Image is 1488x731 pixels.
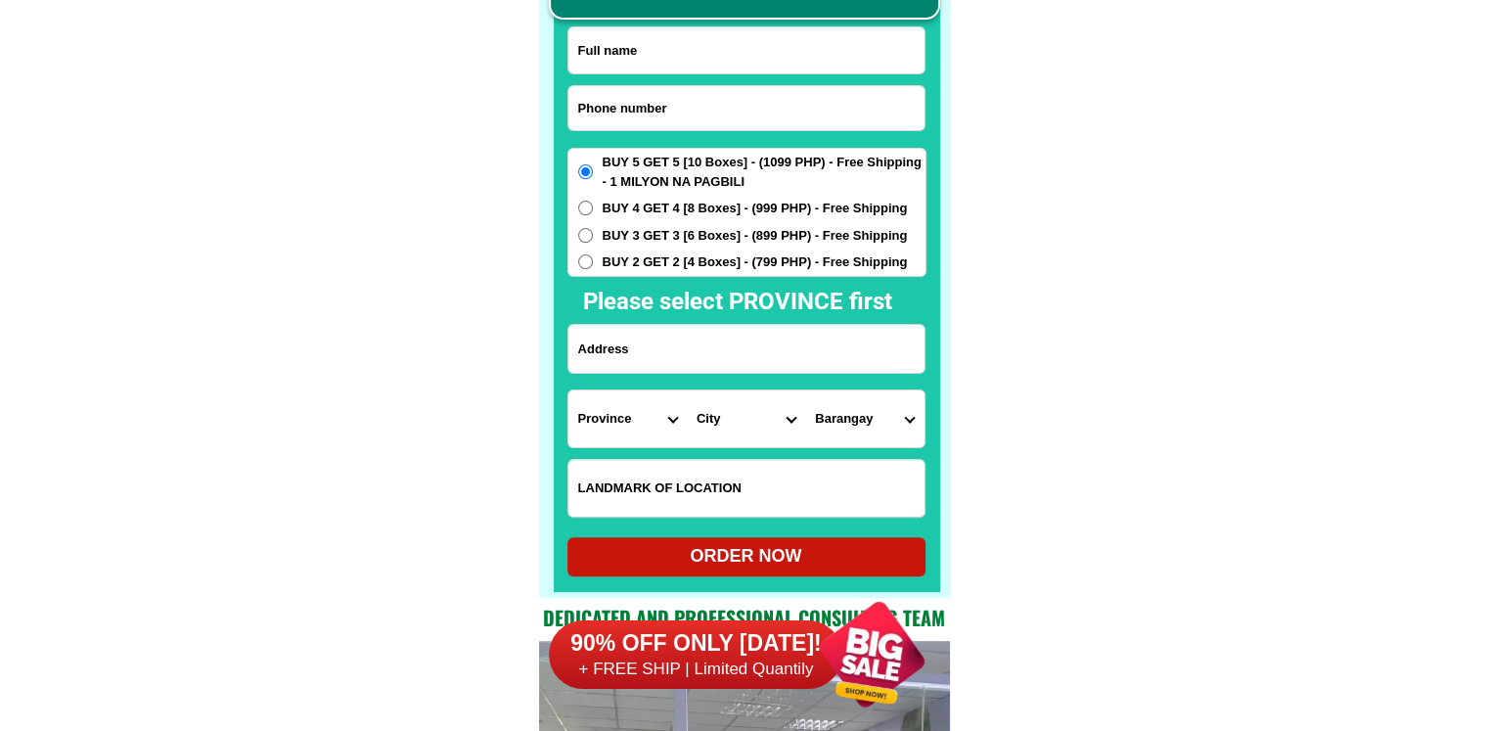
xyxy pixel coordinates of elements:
[578,254,593,269] input: BUY 2 GET 2 [4 Boxes] - (799 PHP) - Free Shipping
[578,228,593,243] input: BUY 3 GET 3 [6 Boxes] - (899 PHP) - Free Shipping
[539,603,950,632] h2: Dedicated and professional consulting team
[687,390,805,447] select: Select district
[603,153,925,191] span: BUY 5 GET 5 [10 Boxes] - (1099 PHP) - Free Shipping - 1 MILYON NA PAGBILI
[578,164,593,179] input: BUY 5 GET 5 [10 Boxes] - (1099 PHP) - Free Shipping - 1 MILYON NA PAGBILI
[603,252,908,272] span: BUY 2 GET 2 [4 Boxes] - (799 PHP) - Free Shipping
[567,543,925,570] div: ORDER NOW
[568,460,924,517] input: Input LANDMARKOFLOCATION
[568,325,924,373] input: Input address
[583,284,1104,319] h2: Please select PROVINCE first
[578,201,593,215] input: BUY 4 GET 4 [8 Boxes] - (999 PHP) - Free Shipping
[603,199,908,218] span: BUY 4 GET 4 [8 Boxes] - (999 PHP) - Free Shipping
[549,659,842,680] h6: + FREE SHIP | Limited Quantily
[603,226,908,246] span: BUY 3 GET 3 [6 Boxes] - (899 PHP) - Free Shipping
[549,629,842,659] h6: 90% OFF ONLY [DATE]!
[805,390,924,447] select: Select commune
[568,86,924,130] input: Input phone_number
[568,27,924,73] input: Input full_name
[568,390,687,447] select: Select province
